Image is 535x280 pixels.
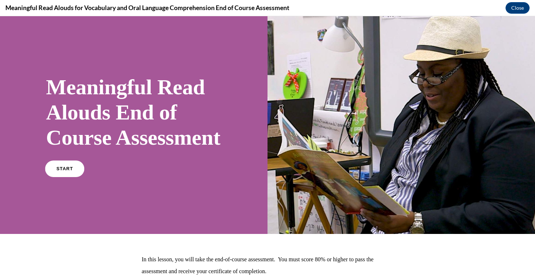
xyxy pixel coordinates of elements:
[142,237,393,261] p: In this lesson, you will take the end-of-course assessment. You must score 80% or higher to pass ...
[45,144,84,161] a: START
[56,150,73,155] span: START
[506,2,530,14] button: Close
[5,3,289,12] h4: Meaningful Read Alouds for Vocabulary and Oral Language Comprehension End of Course Assessment
[46,58,221,134] h1: Meaningful Read Alouds End of Course Assessment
